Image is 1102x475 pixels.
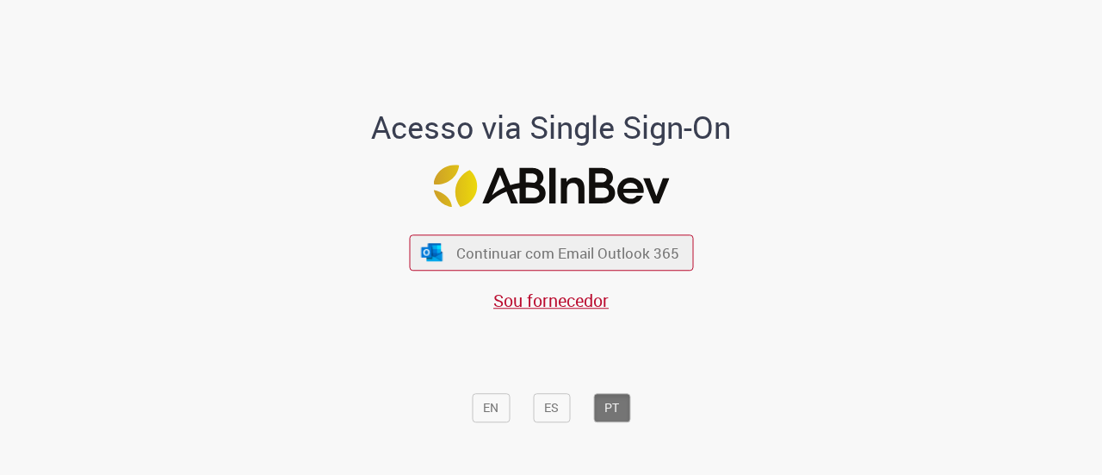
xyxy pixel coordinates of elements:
button: ícone Azure/Microsoft 360 Continuar com Email Outlook 365 [409,235,693,271]
button: ES [533,393,570,422]
a: Sou fornecedor [493,289,609,312]
h1: Acesso via Single Sign-On [313,110,790,145]
button: PT [593,393,630,422]
img: Logo ABInBev [433,165,669,207]
img: ícone Azure/Microsoft 360 [420,243,444,261]
span: Continuar com Email Outlook 365 [456,243,679,263]
button: EN [472,393,510,422]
